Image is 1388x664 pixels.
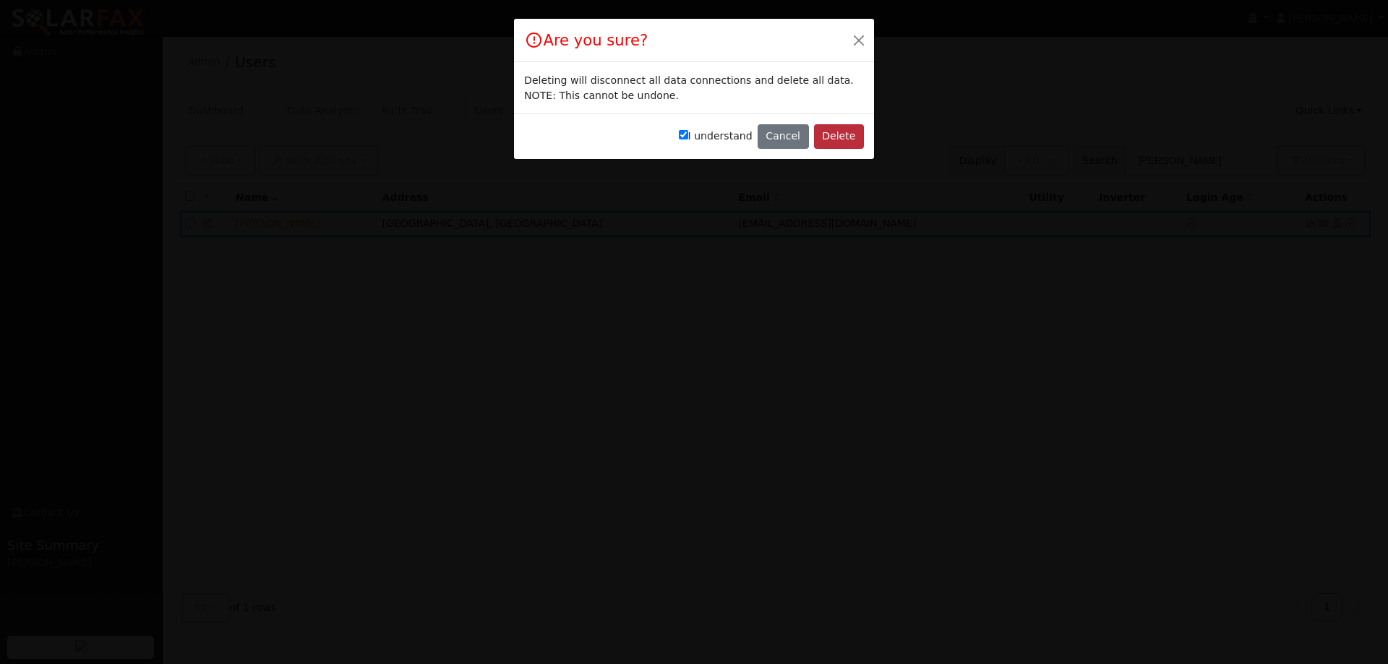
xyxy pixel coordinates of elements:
button: Delete [814,124,864,149]
h4: Are you sure? [524,29,648,52]
button: Close [849,30,869,50]
button: Cancel [758,124,809,149]
div: Deleting will disconnect all data connections and delete all data. NOTE: This cannot be undone. [524,73,864,103]
label: I understand [679,129,753,144]
input: I understand [679,130,688,139]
